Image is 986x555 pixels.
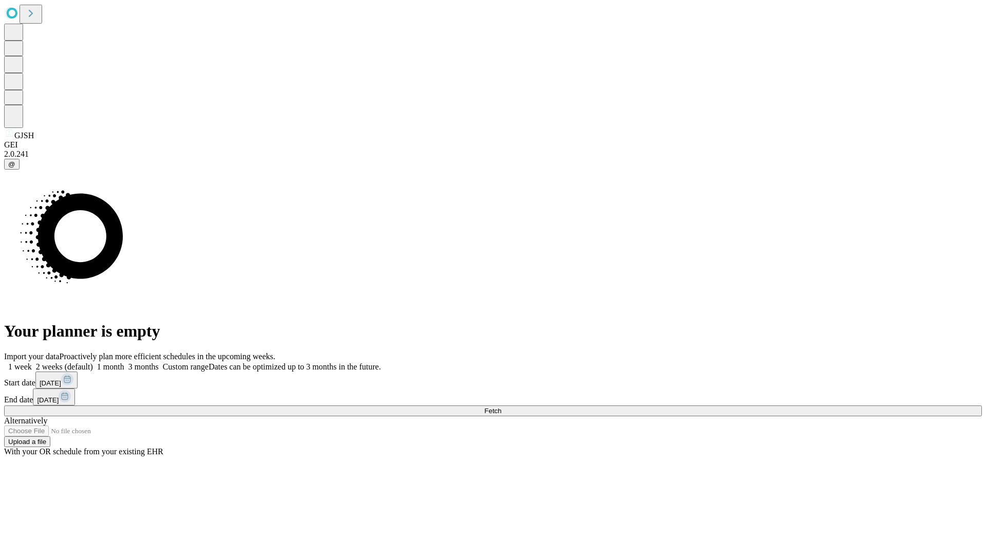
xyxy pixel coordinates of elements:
span: 3 months [128,362,159,371]
span: 1 month [97,362,124,371]
h1: Your planner is empty [4,322,982,341]
button: Upload a file [4,436,50,447]
div: 2.0.241 [4,150,982,159]
span: [DATE] [37,396,59,404]
span: Custom range [163,362,208,371]
span: 1 week [8,362,32,371]
span: Import your data [4,352,60,361]
span: Dates can be optimized up to 3 months in the future. [208,362,381,371]
span: 2 weeks (default) [36,362,93,371]
div: GEI [4,140,982,150]
span: Proactively plan more efficient schedules in the upcoming weeks. [60,352,275,361]
span: With your OR schedule from your existing EHR [4,447,163,456]
span: Fetch [484,407,501,415]
button: [DATE] [33,388,75,405]
span: GJSH [14,131,34,140]
div: End date [4,388,982,405]
button: Fetch [4,405,982,416]
button: [DATE] [35,372,78,388]
span: Alternatively [4,416,47,425]
button: @ [4,159,20,170]
span: @ [8,160,15,168]
span: [DATE] [40,379,61,387]
div: Start date [4,372,982,388]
